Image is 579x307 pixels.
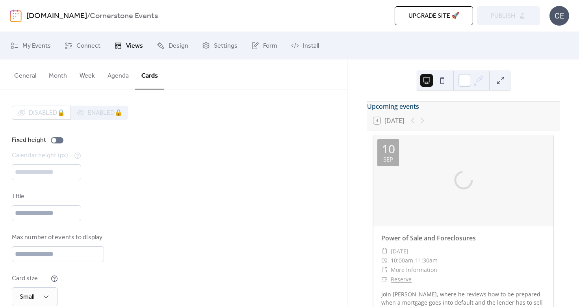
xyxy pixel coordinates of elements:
[22,41,51,51] span: My Events
[415,256,438,265] span: 11:30am
[395,6,473,25] button: Upgrade site 🚀
[126,41,143,51] span: Views
[381,275,388,284] div: ​
[391,256,413,265] span: 10:00am
[8,60,43,89] button: General
[263,41,277,51] span: Form
[5,35,57,56] a: My Events
[12,233,102,242] div: Max number of events to display
[59,35,106,56] a: Connect
[101,60,135,89] button: Agenda
[108,35,149,56] a: Views
[245,35,283,56] a: Form
[408,11,459,21] span: Upgrade site 🚀
[303,41,319,51] span: Install
[43,60,73,89] button: Month
[413,256,415,265] span: -
[391,266,437,274] a: More Information
[214,41,238,51] span: Settings
[73,60,101,89] button: Week
[391,247,408,256] span: [DATE]
[90,9,158,24] b: Cornerstone Events
[391,275,412,283] a: Reserve
[12,192,80,201] div: Title
[383,156,393,162] div: Sep
[382,143,395,155] div: 10
[26,9,87,24] a: [DOMAIN_NAME]
[135,60,164,89] button: Cards
[381,247,388,256] div: ​
[87,9,90,24] b: /
[12,136,46,145] div: Fixed height
[549,6,569,26] div: CE
[12,274,49,283] div: Card size
[285,35,325,56] a: Install
[381,265,388,275] div: ​
[151,35,194,56] a: Design
[196,35,243,56] a: Settings
[381,256,388,265] div: ​
[10,9,22,22] img: logo
[76,41,100,51] span: Connect
[381,234,476,242] a: Power of Sale and Foreclosures
[367,102,560,111] div: Upcoming events
[169,41,188,51] span: Design
[20,291,34,303] span: Small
